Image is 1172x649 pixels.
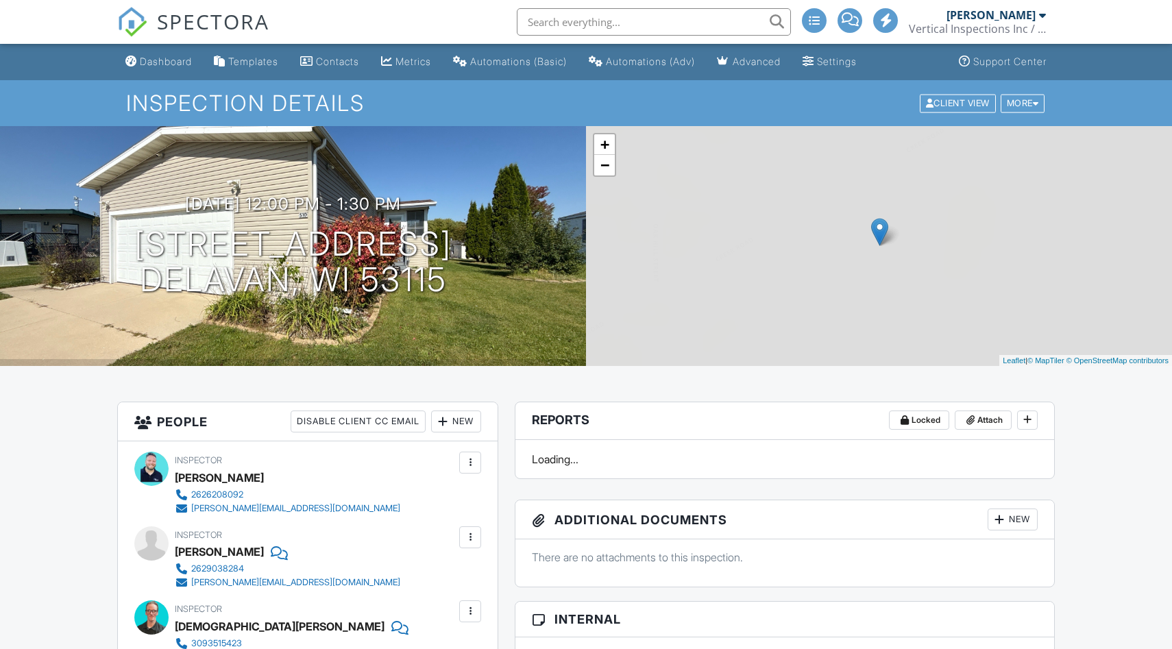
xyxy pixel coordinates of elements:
[953,49,1052,75] a: Support Center
[175,502,400,515] a: [PERSON_NAME][EMAIL_ADDRESS][DOMAIN_NAME]
[175,576,400,589] a: [PERSON_NAME][EMAIL_ADDRESS][DOMAIN_NAME]
[175,562,400,576] a: 2629038284
[120,49,197,75] a: Dashboard
[118,402,498,441] h3: People
[157,7,269,36] span: SPECTORA
[291,411,426,432] div: Disable Client CC Email
[228,56,278,67] div: Templates
[175,530,222,540] span: Inspector
[175,541,264,562] div: [PERSON_NAME]
[134,226,452,299] h1: [STREET_ADDRESS] Delavan, WI 53115
[1001,94,1045,112] div: More
[295,49,365,75] a: Contacts
[583,49,700,75] a: Automations (Advanced)
[175,604,222,614] span: Inspector
[1027,356,1064,365] a: © MapTiler
[191,503,400,514] div: [PERSON_NAME][EMAIL_ADDRESS][DOMAIN_NAME]
[797,49,862,75] a: Settings
[909,22,1046,36] div: Vertical Inspections Inc / Vertical Mitigation
[733,56,781,67] div: Advanced
[191,577,400,588] div: [PERSON_NAME][EMAIL_ADDRESS][DOMAIN_NAME]
[140,56,192,67] div: Dashboard
[517,8,791,36] input: Search everything...
[973,56,1047,67] div: Support Center
[988,509,1038,530] div: New
[817,56,857,67] div: Settings
[185,195,401,213] h3: [DATE] 12:00 pm - 1:30 pm
[1066,356,1169,365] a: © OpenStreetMap contributors
[208,49,284,75] a: Templates
[191,563,244,574] div: 2629038284
[606,56,695,67] div: Automations (Adv)
[470,56,567,67] div: Automations (Basic)
[431,411,481,432] div: New
[376,49,437,75] a: Metrics
[999,355,1172,367] div: |
[920,94,996,112] div: Client View
[1003,356,1025,365] a: Leaflet
[395,56,431,67] div: Metrics
[515,602,1054,637] h3: Internal
[532,550,1038,565] p: There are no attachments to this inspection.
[316,56,359,67] div: Contacts
[175,616,384,637] div: [DEMOGRAPHIC_DATA][PERSON_NAME]
[947,8,1036,22] div: [PERSON_NAME]
[191,638,242,649] div: 3093515423
[515,500,1054,539] h3: Additional Documents
[175,467,264,488] div: [PERSON_NAME]
[594,134,615,155] a: Zoom in
[126,91,1046,115] h1: Inspection Details
[191,489,243,500] div: 2626208092
[175,455,222,465] span: Inspector
[117,7,147,37] img: The Best Home Inspection Software - Spectora
[117,19,269,47] a: SPECTORA
[918,97,999,108] a: Client View
[448,49,572,75] a: Automations (Basic)
[594,155,615,175] a: Zoom out
[175,488,400,502] a: 2626208092
[711,49,786,75] a: Advanced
